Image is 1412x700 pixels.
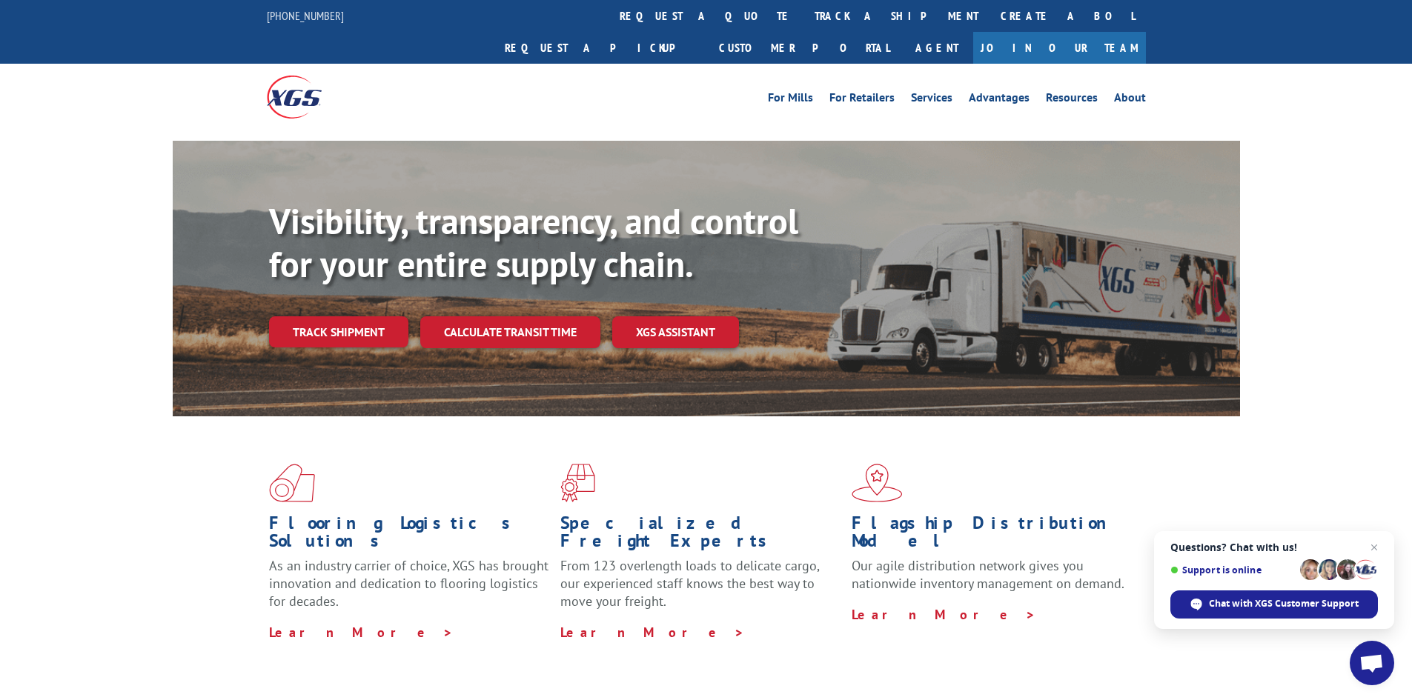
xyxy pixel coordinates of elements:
a: Resources [1046,92,1098,108]
a: Join Our Team [973,32,1146,64]
a: For Mills [768,92,813,108]
img: xgs-icon-total-supply-chain-intelligence-red [269,464,315,502]
b: Visibility, transparency, and control for your entire supply chain. [269,198,798,287]
a: Request a pickup [494,32,708,64]
a: Agent [901,32,973,64]
span: Chat with XGS Customer Support [1170,590,1378,619]
a: Learn More > [852,606,1036,623]
a: Services [911,92,952,108]
span: Support is online [1170,564,1295,576]
span: Questions? Chat with us! [1170,541,1378,553]
p: From 123 overlength loads to delicate cargo, our experienced staff knows the best way to move you... [560,557,841,623]
a: Learn More > [269,624,454,641]
h1: Flagship Distribution Model [852,514,1132,557]
h1: Flooring Logistics Solutions [269,514,549,557]
h1: Specialized Freight Experts [560,514,841,557]
a: Advantages [969,92,1030,108]
a: For Retailers [829,92,895,108]
a: XGS ASSISTANT [612,316,739,348]
a: About [1114,92,1146,108]
span: Our agile distribution network gives you nationwide inventory management on demand. [852,557,1124,592]
a: Learn More > [560,624,745,641]
a: Customer Portal [708,32,901,64]
a: Track shipment [269,316,408,347]
a: Calculate transit time [420,316,600,348]
a: [PHONE_NUMBER] [267,8,344,23]
a: Open chat [1350,641,1394,685]
span: As an industry carrier of choice, XGS has brought innovation and dedication to flooring logistics... [269,557,548,610]
span: Chat with XGS Customer Support [1209,597,1359,610]
img: xgs-icon-focused-on-flooring-red [560,464,595,502]
img: xgs-icon-flagship-distribution-model-red [852,464,903,502]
